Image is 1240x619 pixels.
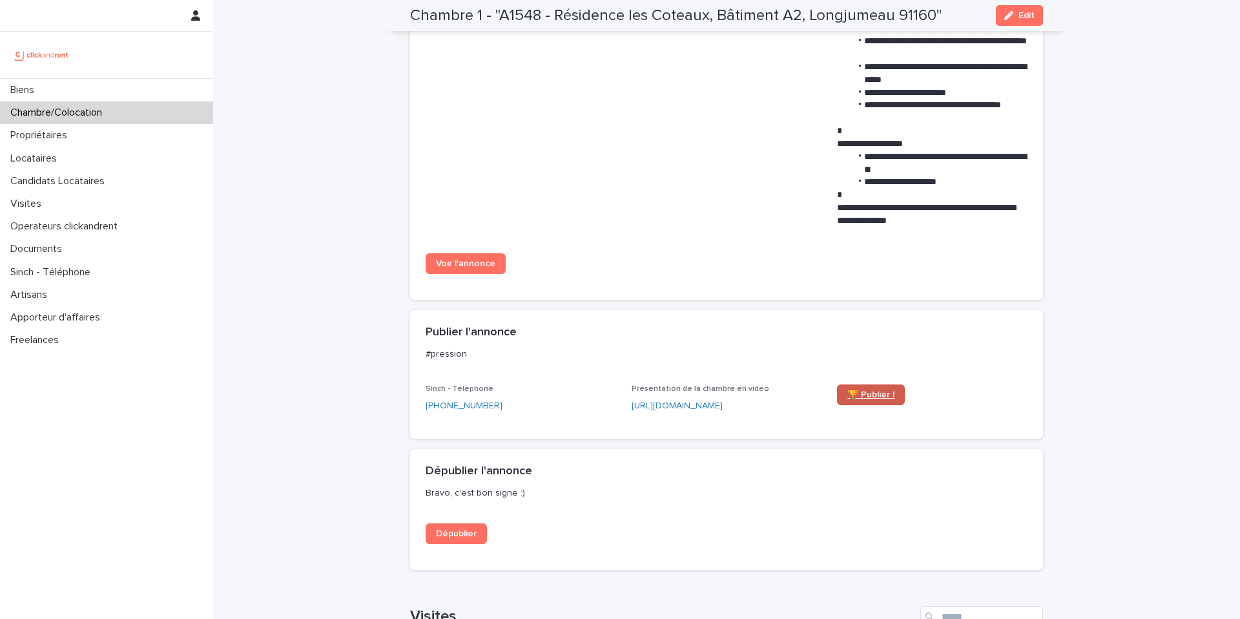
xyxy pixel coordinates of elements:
p: Apporteur d'affaires [5,311,110,324]
ringoverc2c-number-84e06f14122c: [PHONE_NUMBER] [426,401,502,410]
p: Documents [5,243,72,255]
a: Dépublier [426,523,487,544]
img: UCB0brd3T0yccxBKYDjQ [10,42,73,68]
span: Présentation de la chambre en vidéo [632,385,769,393]
h2: Dépublier l'annonce [426,465,532,479]
p: Visites [5,198,52,210]
span: Edit [1018,11,1035,20]
span: Voir l'annonce [436,259,495,268]
span: Sinch - Téléphone [426,385,493,393]
span: Dépublier [436,529,477,538]
a: 🏆 Publier ! [837,384,905,405]
p: Freelances [5,334,69,346]
h2: Chambre 1 - "A1548 - Résidence les Coteaux, Bâtiment A2, Longjumeau 91160" [410,6,942,25]
a: [URL][DOMAIN_NAME] [632,401,723,410]
button: Edit [996,5,1043,26]
span: 🏆 Publier ! [847,390,894,399]
p: Sinch - Téléphone [5,266,101,278]
h2: Publier l'annonce [426,326,517,340]
a: Voir l'annonce [426,253,506,274]
p: Candidats Locataires [5,175,115,187]
p: Bravo, c'est bon signe :) [426,487,1022,499]
p: Operateurs clickandrent [5,220,128,233]
p: Propriétaires [5,129,77,142]
a: [PHONE_NUMBER] [426,399,502,413]
p: #pression [426,348,1022,360]
p: Chambre/Colocation [5,107,112,119]
p: Locataires [5,152,67,165]
p: Biens [5,84,45,96]
ringoverc2c-84e06f14122c: Call with Ringover [426,401,502,410]
p: Artisans [5,289,57,301]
